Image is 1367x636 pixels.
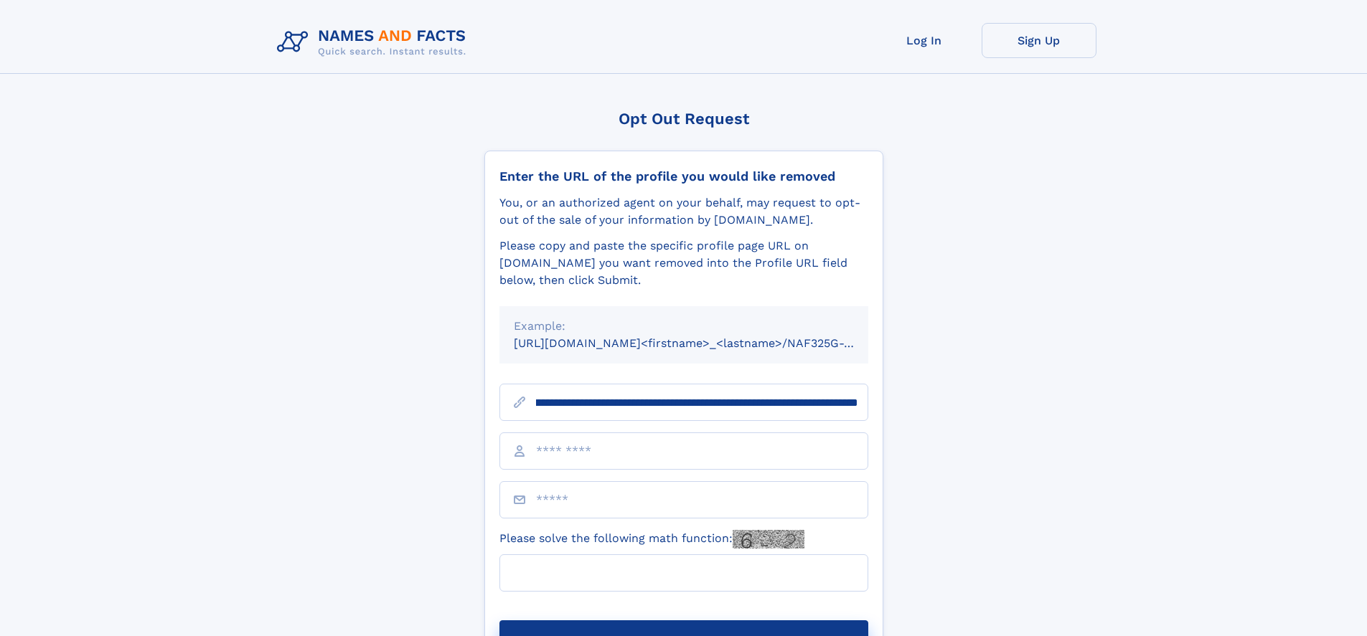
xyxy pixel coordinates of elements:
[982,23,1096,58] a: Sign Up
[514,318,854,335] div: Example:
[499,237,868,289] div: Please copy and paste the specific profile page URL on [DOMAIN_NAME] you want removed into the Pr...
[484,110,883,128] div: Opt Out Request
[867,23,982,58] a: Log In
[514,336,896,350] small: [URL][DOMAIN_NAME]<firstname>_<lastname>/NAF325G-xxxxxxxx
[271,23,478,62] img: Logo Names and Facts
[499,530,804,549] label: Please solve the following math function:
[499,194,868,229] div: You, or an authorized agent on your behalf, may request to opt-out of the sale of your informatio...
[499,169,868,184] div: Enter the URL of the profile you would like removed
